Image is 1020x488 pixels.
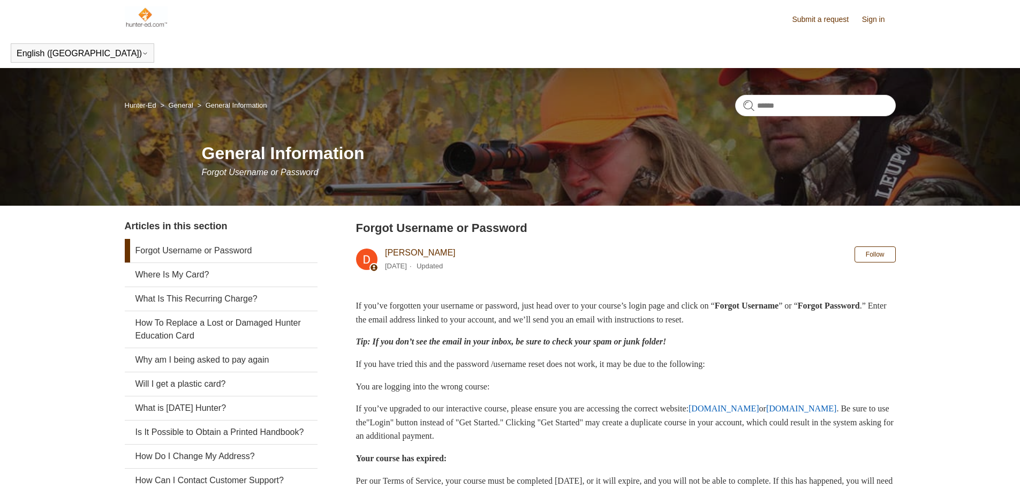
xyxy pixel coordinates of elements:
[798,301,860,310] strong: Forgot Password
[125,101,158,109] li: Hunter-Ed
[125,287,318,311] a: What Is This Recurring Charge?
[766,404,837,413] a: [DOMAIN_NAME]
[385,262,407,270] time: 05/20/2025, 15:25
[158,101,195,109] li: General
[195,101,267,109] li: General Information
[356,454,447,463] strong: Your course has expired:
[125,221,228,231] span: Articles in this section
[125,263,318,287] a: Where Is My Card?
[125,101,156,109] a: Hunter-Ed
[356,357,896,371] p: If you have tried this and the password /username reset does not work, it may be due to the follo...
[125,348,318,372] a: Why am I being asked to pay again
[125,311,318,348] a: How To Replace a Lost or Damaged Hunter Education Card
[125,421,318,444] a: Is It Possible to Obtain a Printed Handbook?
[417,262,443,270] li: Updated
[715,301,779,310] strong: Forgot Username
[125,396,318,420] a: What is [DATE] Hunter?
[125,372,318,396] a: Will I get a plastic card?
[385,248,456,257] a: [PERSON_NAME]
[792,14,859,25] a: Submit a request
[735,95,896,116] input: Search
[689,404,759,413] a: [DOMAIN_NAME]
[17,49,148,58] button: English ([GEOGRAPHIC_DATA])
[206,101,267,109] a: General Information
[356,402,896,443] p: If you’ve upgraded to our interactive course, please ensure you are accessing the correct website...
[356,299,896,326] p: If you’ve forgotten your username or password, just head over to your course’s login page and cli...
[169,101,193,109] a: General
[862,14,896,25] a: Sign in
[125,445,318,468] a: How Do I Change My Address?
[356,337,667,346] em: Tip: If you don’t see the email in your inbox, be sure to check your spam or junk folder!
[855,246,896,262] button: Follow Article
[356,380,896,394] p: You are logging into the wrong course:
[125,6,168,28] img: Hunter-Ed Help Center home page
[202,140,896,166] h1: General Information
[356,219,896,237] h2: Forgot Username or Password
[125,239,318,262] a: Forgot Username or Password
[202,168,319,177] span: Forgot Username or Password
